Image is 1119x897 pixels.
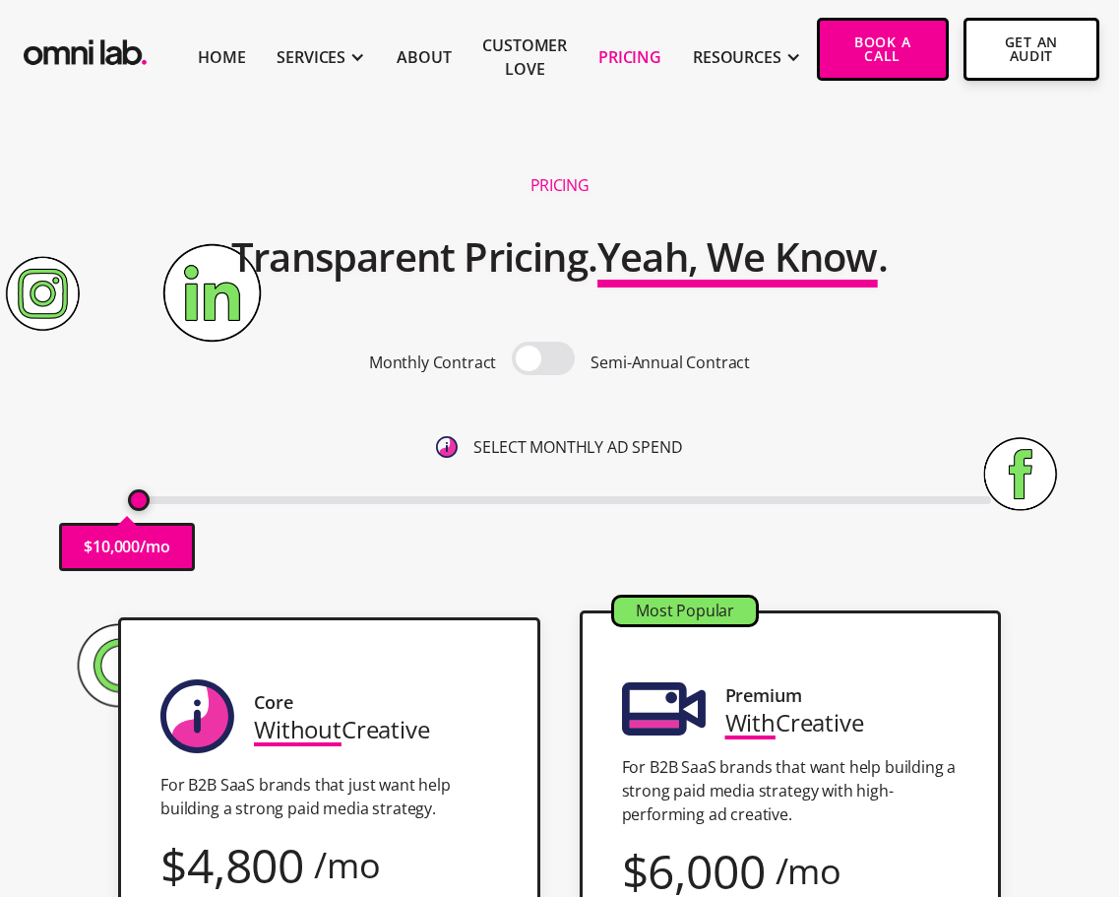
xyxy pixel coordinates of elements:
[198,45,245,69] a: Home
[231,222,888,292] h2: Transparent Pricing. .
[765,669,1119,897] iframe: Chat Widget
[597,229,878,284] span: Yeah, We Know
[591,350,750,376] p: Semi-Annual Contract
[187,852,304,878] div: 4,800
[725,682,802,709] div: Premium
[693,45,781,69] div: RESOURCES
[254,713,342,745] span: Without
[725,709,864,736] div: Creative
[20,28,151,70] a: home
[314,852,381,878] div: /mo
[614,598,756,624] div: Most Popular
[725,706,776,738] span: With
[648,858,765,884] div: 6,000
[84,534,93,560] p: $
[964,18,1099,81] a: Get An Audit
[473,434,682,461] p: SELECT MONTHLY AD SPEND
[482,33,567,81] a: Customer Love
[140,534,170,560] p: /mo
[369,350,496,376] p: Monthly Contract
[817,18,949,81] a: Book a Call
[93,534,140,560] p: 10,000
[277,45,345,69] div: SERVICES
[622,755,960,826] p: For B2B SaaS brands that want help building a strong paid media strategy with high-performing ad ...
[160,773,498,820] p: For B2B SaaS brands that just want help building a strong paid media strategy.
[530,175,590,196] h1: Pricing
[20,28,151,70] img: Omni Lab: B2B SaaS Demand Generation Agency
[254,689,292,716] div: Core
[598,45,661,69] a: Pricing
[397,45,451,69] a: About
[254,716,430,742] div: Creative
[622,858,649,884] div: $
[436,436,458,458] img: 6410812402e99d19b372aa32_omni-nav-info.svg
[160,852,187,878] div: $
